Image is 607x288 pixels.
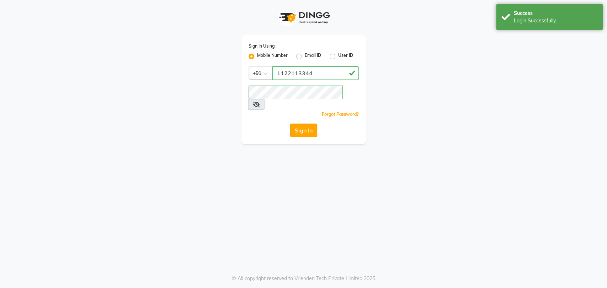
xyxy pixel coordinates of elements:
input: Username [272,66,359,80]
button: Sign In [290,124,317,137]
input: Username [249,86,343,99]
img: logo1.svg [275,7,332,28]
label: Mobile Number [257,52,288,61]
a: Forgot Password? [322,112,359,117]
div: Success [514,10,597,17]
label: Email ID [305,52,321,61]
div: Login Successfully. [514,17,597,25]
label: Sign In Using: [249,43,276,49]
label: User ID [338,52,353,61]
